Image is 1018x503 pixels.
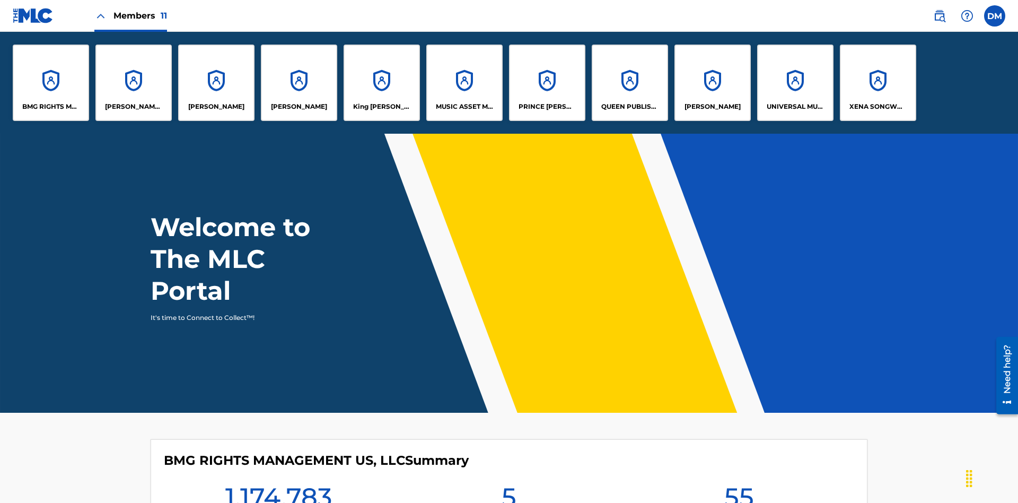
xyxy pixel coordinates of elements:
p: MUSIC ASSET MANAGEMENT (MAM) [436,102,494,111]
a: AccountsMUSIC ASSET MANAGEMENT (MAM) [426,45,503,121]
p: ELVIS COSTELLO [188,102,244,111]
h1: Welcome to The MLC Portal [151,211,349,307]
a: AccountsKing [PERSON_NAME] [344,45,420,121]
div: Drag [961,463,978,495]
a: Accounts[PERSON_NAME] SONGWRITER [95,45,172,121]
a: Accounts[PERSON_NAME] [261,45,337,121]
a: AccountsUNIVERSAL MUSIC PUB GROUP [757,45,833,121]
p: It's time to Connect to Collect™! [151,313,335,323]
p: CLEO SONGWRITER [105,102,163,111]
iframe: Chat Widget [965,452,1018,503]
iframe: Resource Center [988,333,1018,420]
span: 11 [161,11,167,21]
p: BMG RIGHTS MANAGEMENT US, LLC [22,102,80,111]
img: MLC Logo [13,8,54,23]
div: Help [956,5,978,27]
p: PRINCE MCTESTERSON [519,102,576,111]
img: search [933,10,946,22]
h4: BMG RIGHTS MANAGEMENT US, LLC [164,453,469,469]
p: King McTesterson [353,102,411,111]
a: AccountsQUEEN PUBLISHA [592,45,668,121]
p: XENA SONGWRITER [849,102,907,111]
p: UNIVERSAL MUSIC PUB GROUP [767,102,824,111]
img: Close [94,10,107,22]
a: AccountsBMG RIGHTS MANAGEMENT US, LLC [13,45,89,121]
p: QUEEN PUBLISHA [601,102,659,111]
a: Accounts[PERSON_NAME] [178,45,254,121]
p: EYAMA MCSINGER [271,102,327,111]
span: Members [113,10,167,22]
a: Accounts[PERSON_NAME] [674,45,751,121]
a: AccountsPRINCE [PERSON_NAME] [509,45,585,121]
div: User Menu [984,5,1005,27]
a: AccountsXENA SONGWRITER [840,45,916,121]
img: help [961,10,973,22]
a: Public Search [929,5,950,27]
p: RONALD MCTESTERSON [684,102,741,111]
